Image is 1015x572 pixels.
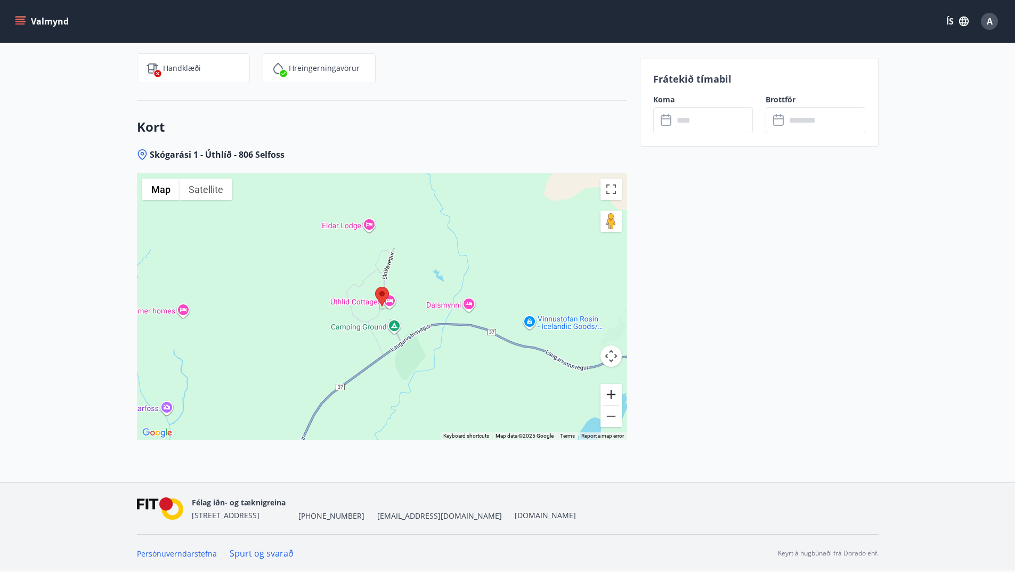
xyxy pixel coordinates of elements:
p: Hreingerningavörur [289,63,360,74]
button: Keyboard shortcuts [443,432,489,440]
button: Zoom in [600,384,622,405]
img: uiBtL0ikWr40dZiggAgPY6zIBwQcLm3lMVfqTObx.svg [146,62,159,75]
label: Brottför [766,94,865,105]
a: Persónuverndarstefna [137,549,217,559]
p: Frátekið tímabil [653,72,865,86]
img: Google [140,426,175,440]
button: menu [13,12,73,31]
span: [PHONE_NUMBER] [298,511,364,521]
button: Show satellite imagery [180,179,232,200]
span: Map data ©2025 Google [496,433,554,439]
label: Koma [653,94,753,105]
span: Félag iðn- og tæknigreina [192,497,286,507]
button: Toggle fullscreen view [600,179,622,200]
span: A [987,15,993,27]
button: Map camera controls [600,345,622,367]
a: Report a map error [581,433,624,439]
a: Spurt og svarað [230,547,294,559]
p: Handklæði [163,63,201,74]
a: [DOMAIN_NAME] [515,510,576,520]
p: Keyrt á hugbúnaði frá Dorado ehf. [778,549,879,558]
img: FPQVkF9lTnNbbaRSFyT17YYeljoOGk5m51IhT0bO.png [137,497,184,520]
a: Terms (opens in new tab) [560,433,575,439]
h3: Kort [137,118,627,136]
button: Zoom out [600,406,622,427]
button: Drag Pegman onto the map to open Street View [600,211,622,232]
span: [STREET_ADDRESS] [192,510,259,520]
button: Show street map [142,179,180,200]
img: IEMZxl2UAX2uiPqnGqR2ECYTbkBjM7IGMvKNT7zJ.svg [272,62,285,75]
button: ÍS [940,12,975,31]
span: Skógarási 1 - Úthlíð - 806 Selfoss [150,149,285,160]
a: Open this area in Google Maps (opens a new window) [140,426,175,440]
button: A [977,9,1002,34]
span: [EMAIL_ADDRESS][DOMAIN_NAME] [377,511,502,521]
